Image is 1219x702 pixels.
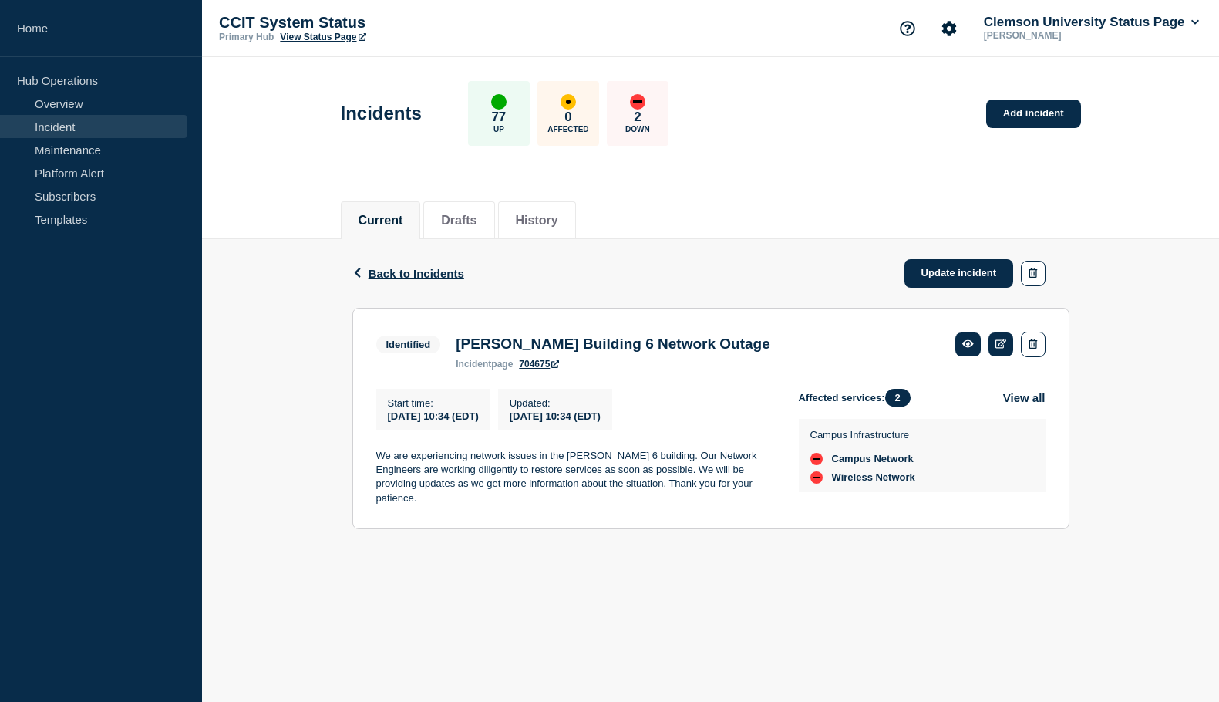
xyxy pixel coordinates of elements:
[280,32,365,42] a: View Status Page
[219,14,527,32] p: CCIT System Status
[810,471,823,484] div: down
[986,100,1081,128] a: Add incident
[359,214,403,228] button: Current
[891,12,924,45] button: Support
[352,267,464,280] button: Back to Incidents
[564,110,571,125] p: 0
[634,110,641,125] p: 2
[516,214,558,228] button: History
[832,471,915,484] span: Wireless Network
[388,410,479,422] span: [DATE] 10:34 (EDT)
[547,125,588,133] p: Affected
[491,110,506,125] p: 77
[376,336,441,353] span: Identified
[519,359,559,370] a: 704675
[981,15,1202,30] button: Clemson University Status Page
[799,389,918,407] span: Affected services:
[369,267,464,280] span: Back to Incidents
[376,449,774,506] p: We are experiencing network issues in the [PERSON_NAME] 6 building. Our Network Engineers are wor...
[341,103,422,124] h1: Incidents
[904,259,1014,288] a: Update incident
[456,336,769,353] h3: [PERSON_NAME] Building 6 Network Outage
[933,12,965,45] button: Account settings
[510,397,601,409] p: Updated :
[810,429,915,440] p: Campus Infrastructure
[441,214,476,228] button: Drafts
[561,94,576,110] div: affected
[510,409,601,422] div: [DATE] 10:34 (EDT)
[981,30,1141,41] p: [PERSON_NAME]
[810,453,823,465] div: down
[832,453,914,465] span: Campus Network
[493,125,504,133] p: Up
[456,359,513,370] p: page
[625,125,650,133] p: Down
[885,389,911,407] span: 2
[388,397,479,409] p: Start time :
[630,94,645,110] div: down
[219,32,274,42] p: Primary Hub
[1003,389,1046,407] button: View all
[456,359,491,370] span: incident
[491,94,507,110] div: up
